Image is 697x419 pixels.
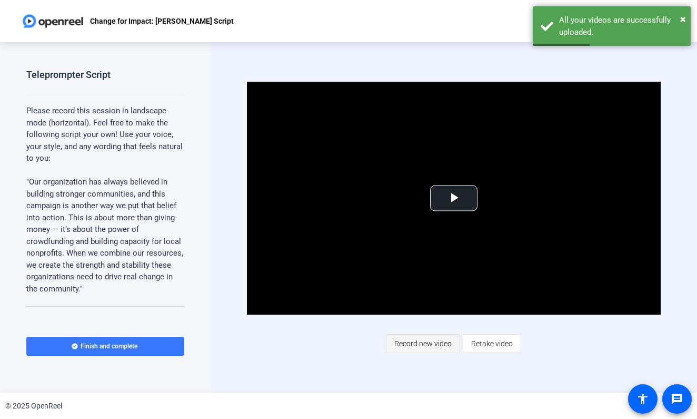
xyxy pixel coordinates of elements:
[394,334,452,354] span: Record new video
[386,334,460,353] button: Record new video
[26,337,184,356] button: Finish and complete
[26,176,184,295] p: "Our organization has always believed in building stronger communities, and this campaign is anot...
[463,334,521,353] button: Retake video
[430,185,477,211] button: Play Video
[680,11,686,27] button: Close
[671,393,683,405] mat-icon: message
[247,82,660,315] div: Video Player
[471,334,513,354] span: Retake video
[26,105,184,164] p: Please record this session in landscape mode (horizontal). Feel free to make the following script...
[5,401,62,412] div: © 2025 OpenReel
[81,342,137,350] span: Finish and complete
[559,14,683,38] div: All your videos are successfully uploaded.
[680,13,686,25] span: ×
[636,393,649,405] mat-icon: accessibility
[21,11,85,32] img: OpenReel logo
[26,69,111,81] div: Teleprompter Script
[90,15,234,27] p: Change for Impact: [PERSON_NAME] Script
